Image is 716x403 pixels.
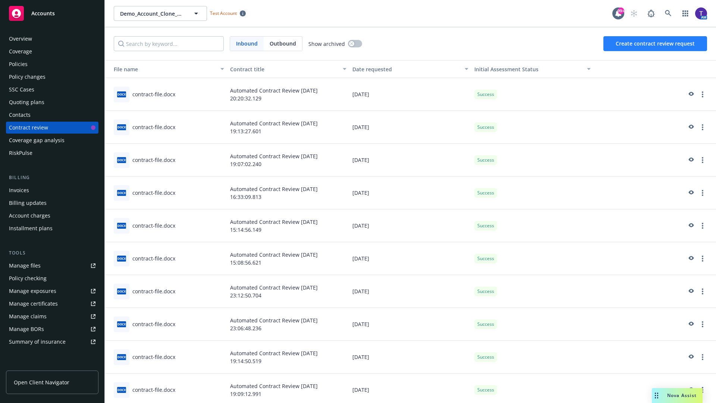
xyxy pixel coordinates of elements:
a: Coverage [6,46,98,57]
span: Initial Assessment Status [474,66,538,73]
div: Toggle SortBy [474,65,582,73]
input: Search by keyword... [114,36,224,51]
div: contract-file.docx [132,320,175,328]
span: Inbound [230,37,264,51]
div: Policies [9,58,28,70]
a: RiskPulse [6,147,98,159]
span: Demo_Account_Clone_QA_CR_Tests_Client [120,10,185,18]
a: Manage exposures [6,285,98,297]
a: more [698,353,707,362]
div: Policy changes [9,71,45,83]
button: Create contract review request [603,36,707,51]
div: Automated Contract Review [DATE] 23:06:48.236 [227,308,349,341]
img: photo [695,7,707,19]
div: contract-file.docx [132,189,175,197]
div: Toggle SortBy [108,65,216,73]
a: Invoices [6,184,98,196]
a: Policy checking [6,272,98,284]
a: more [698,156,707,165]
div: Automated Contract Review [DATE] 19:14:50.519 [227,341,349,374]
span: docx [117,91,126,97]
span: docx [117,190,126,196]
span: Success [477,321,494,328]
span: Success [477,255,494,262]
a: preview [686,156,695,165]
div: Account charges [9,210,50,222]
div: Contract review [9,122,48,134]
a: preview [686,385,695,394]
a: Summary of insurance [6,336,98,348]
button: Date requested [349,60,472,78]
div: Automated Contract Review [DATE] 15:08:56.621 [227,242,349,275]
div: Tools [6,249,98,257]
div: Date requested [352,65,461,73]
div: Automated Contract Review [DATE] 19:07:02.240 [227,144,349,176]
a: Quoting plans [6,96,98,108]
a: preview [686,320,695,329]
a: more [698,90,707,99]
a: more [698,320,707,329]
span: Test Account [210,10,237,16]
div: [DATE] [349,176,472,209]
span: docx [117,321,126,327]
div: [DATE] [349,275,472,308]
div: Coverage gap analysis [9,134,65,146]
span: Outbound [264,37,302,51]
div: 99+ [618,7,624,14]
div: Billing [6,174,98,181]
span: Show archived [308,40,345,48]
div: Billing updates [9,197,47,209]
div: contract-file.docx [132,254,175,262]
div: Quoting plans [9,96,44,108]
span: Success [477,222,494,229]
span: Outbound [270,40,296,47]
span: Success [477,387,494,393]
a: SSC Cases [6,84,98,96]
a: Manage files [6,260,98,272]
span: docx [117,223,126,228]
div: contract-file.docx [132,156,175,164]
button: Contract title [227,60,349,78]
div: Manage files [9,260,41,272]
a: Contract review [6,122,98,134]
div: RiskPulse [9,147,32,159]
span: Success [477,91,494,98]
span: Success [477,157,494,163]
span: docx [117,256,126,261]
span: Success [477,124,494,131]
div: contract-file.docx [132,90,175,98]
span: Success [477,190,494,196]
span: Inbound [236,40,258,47]
div: contract-file.docx [132,123,175,131]
a: Manage claims [6,310,98,322]
a: Manage certificates [6,298,98,310]
a: preview [686,90,695,99]
div: Manage BORs [9,323,44,335]
div: contract-file.docx [132,287,175,295]
div: Automated Contract Review [DATE] 15:14:56.149 [227,209,349,242]
div: Overview [9,33,32,45]
div: Policy checking [9,272,47,284]
span: Create contract review request [616,40,695,47]
a: Switch app [678,6,693,21]
div: Summary of insurance [9,336,66,348]
div: Invoices [9,184,29,196]
button: Nova Assist [652,388,703,403]
a: preview [686,221,695,230]
a: Billing updates [6,197,98,209]
span: Nova Assist [667,392,697,399]
div: Contacts [9,109,31,121]
span: Open Client Navigator [14,378,69,386]
div: Contract title [230,65,338,73]
div: [DATE] [349,111,472,144]
a: preview [686,287,695,296]
a: Installment plans [6,222,98,234]
div: File name [108,65,216,73]
a: more [698,188,707,197]
span: Success [477,354,494,360]
span: Test Account [207,9,249,17]
span: Success [477,288,494,295]
a: more [698,254,707,263]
